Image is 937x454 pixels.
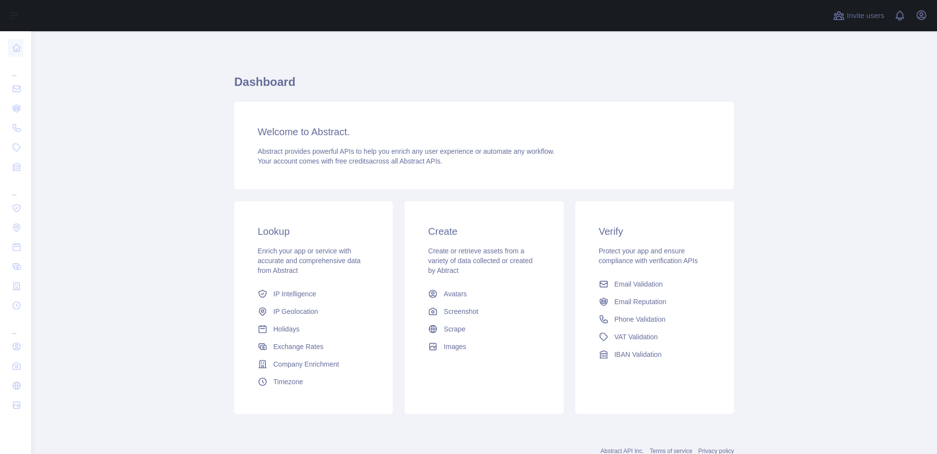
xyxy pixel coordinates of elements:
a: Company Enrichment [254,355,373,373]
span: Email Reputation [614,297,667,307]
a: IP Intelligence [254,285,373,303]
span: Enrich your app or service with accurate and comprehensive data from Abstract [258,247,361,274]
a: Email Validation [595,275,714,293]
span: IP Intelligence [273,289,316,299]
a: Scrape [424,320,544,338]
div: ... [8,59,23,78]
a: VAT Validation [595,328,714,346]
a: IBAN Validation [595,346,714,363]
span: IP Geolocation [273,307,318,316]
span: Invite users [847,10,884,21]
span: Screenshot [444,307,478,316]
span: Exchange Rates [273,342,324,351]
span: Scrape [444,324,465,334]
span: Holidays [273,324,300,334]
span: Avatars [444,289,467,299]
span: Abstract provides powerful APIs to help you enrich any user experience or automate any workflow. [258,147,555,155]
a: Avatars [424,285,544,303]
a: Email Reputation [595,293,714,310]
span: Your account comes with across all Abstract APIs. [258,157,442,165]
div: ... [8,316,23,336]
h1: Dashboard [234,74,734,98]
span: Protect your app and ensure compliance with verification APIs [599,247,698,265]
div: ... [8,178,23,197]
span: Email Validation [614,279,663,289]
span: Create or retrieve assets from a variety of data collected or created by Abtract [428,247,532,274]
span: Timezone [273,377,303,387]
a: Phone Validation [595,310,714,328]
a: Screenshot [424,303,544,320]
h3: Create [428,225,540,238]
span: Images [444,342,466,351]
h3: Verify [599,225,711,238]
span: Phone Validation [614,314,666,324]
a: Timezone [254,373,373,391]
a: Exchange Rates [254,338,373,355]
h3: Lookup [258,225,369,238]
span: free credits [335,157,369,165]
a: Holidays [254,320,373,338]
span: Company Enrichment [273,359,339,369]
span: IBAN Validation [614,350,662,359]
a: IP Geolocation [254,303,373,320]
span: VAT Validation [614,332,658,342]
a: Images [424,338,544,355]
h3: Welcome to Abstract. [258,125,711,139]
button: Invite users [831,8,886,23]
